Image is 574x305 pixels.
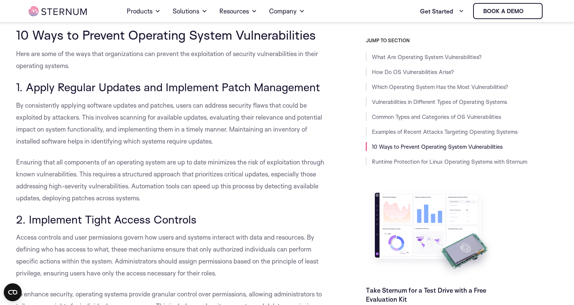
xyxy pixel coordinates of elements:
[16,212,197,226] span: 2. Implement Tight Access Controls
[127,1,161,22] a: Products
[16,27,316,43] span: 10 Ways to Prevent Operating System Vulnerabilities
[16,158,324,202] span: Ensuring that all components of an operating system are up to date minimizes the risk of exploita...
[372,143,503,150] a: 10 Ways to Prevent Operating System Vulnerabilities
[372,53,482,61] a: What Are Operating System Vulnerabilities?
[219,1,257,22] a: Resources
[366,187,497,280] img: Take Sternum for a Test Drive with a Free Evaluation Kit
[366,37,558,43] h3: JUMP TO SECTION
[4,283,22,301] button: Open CMP widget
[372,68,454,76] a: How Do OS Vulnerabilities Arise?
[372,98,507,105] a: Vulnerabilities in Different Types of Operating Systems
[16,50,318,70] span: Here are some of the ways that organizations can prevent the exploitation of security vulnerabili...
[29,6,87,16] img: sternum iot
[366,286,486,303] a: Take Sternum for a Test Drive with a Free Evaluation Kit
[269,1,305,22] a: Company
[16,101,322,145] span: By consistently applying software updates and patches, users can address security flaws that coul...
[372,128,518,135] a: Examples of Recent Attacks Targeting Operating Systems
[527,8,533,14] img: sternum iot
[372,158,527,165] a: Runtime Protection for Linux Operating Systems with Sternum
[420,4,464,19] a: Get Started
[16,80,320,94] span: 1. Apply Regular Updates and Implement Patch Management
[173,1,207,22] a: Solutions
[372,83,508,90] a: Which Operating System Has the Most Vulnerabilities?
[473,3,543,19] a: Book a demo
[16,233,318,277] span: Access controls and user permissions govern how users and systems interact with data and resource...
[372,113,501,120] a: Common Types and Categories of OS Vulnerabilities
